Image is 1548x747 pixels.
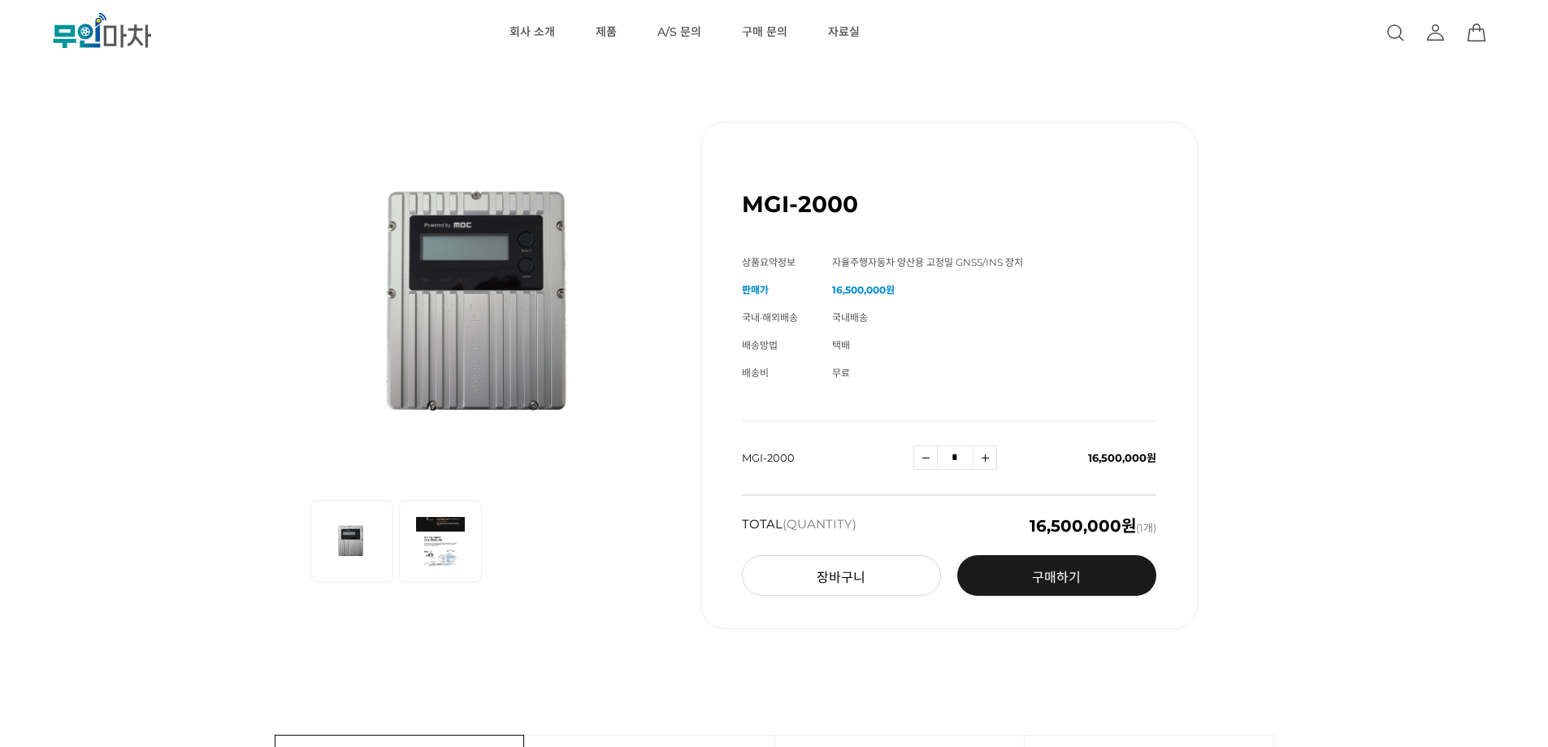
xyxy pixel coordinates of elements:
[742,256,796,268] span: 상품요약정보
[1030,516,1136,536] em: 16,500,000원
[1030,518,1156,534] span: (1개)
[742,518,856,534] strong: TOTAL
[742,311,798,324] span: 국내·해외배송
[832,284,895,296] strong: 16,500,000원
[310,122,660,480] img: MGI-2000
[1032,570,1081,585] span: 구매하기
[742,367,769,379] span: 배송비
[832,256,1023,268] span: 자율주행자동차 양산용 고정밀 GNSS/INS 장치
[742,339,778,351] span: 배송방법
[742,284,769,296] span: 판매가
[832,311,868,324] span: 국내배송
[957,555,1156,596] a: 구매하기
[913,445,938,470] a: 수량감소
[742,555,941,596] button: 장바구니
[832,339,850,351] span: 택배
[742,421,913,495] td: MGI-2000
[783,516,856,532] span: (QUANTITY)
[832,367,850,379] span: 무료
[973,445,997,470] a: 수량증가
[1088,451,1156,464] span: 16,500,000원
[742,190,858,218] h1: MGI-2000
